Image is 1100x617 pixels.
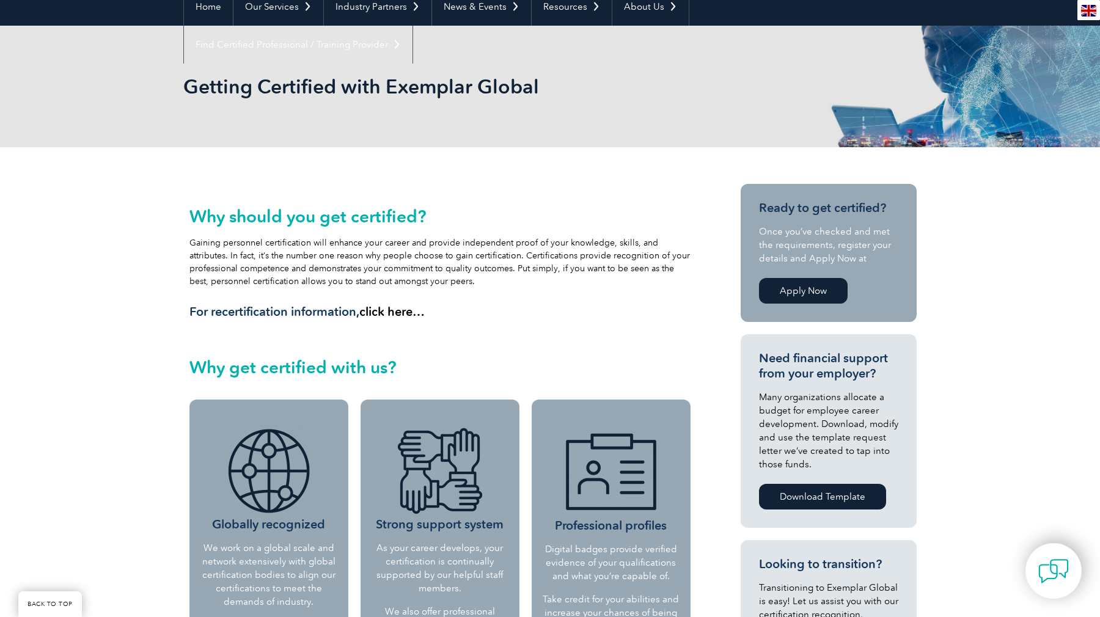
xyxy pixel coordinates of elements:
p: Many organizations allocate a budget for employee career development. Download, modify and use th... [759,390,898,471]
a: Apply Now [759,278,848,304]
p: As your career develops, your certification is continually supported by our helpful staff members. [370,541,510,595]
h3: Globally recognized [199,425,339,532]
a: Find Certified Professional / Training Provider [184,26,413,64]
h1: Getting Certified with Exemplar Global [183,75,653,98]
img: contact-chat.png [1038,556,1069,586]
h2: Why get certified with us? [189,357,691,377]
h3: Ready to get certified? [759,200,898,216]
h2: Why should you get certified? [189,206,691,226]
a: BACK TO TOP [18,591,82,617]
p: We work on a global scale and network extensively with global certification bodies to align our c... [199,541,339,608]
h3: Strong support system [370,425,510,532]
h3: Need financial support from your employer? [759,351,898,381]
img: en [1081,5,1096,16]
h3: Looking to transition? [759,557,898,572]
p: Once you’ve checked and met the requirements, register your details and Apply Now at [759,225,898,265]
a: Download Template [759,484,886,509]
a: click here… [359,304,425,319]
p: Digital badges provide verified evidence of your qualifications and what you’re capable of. [542,542,680,583]
h3: Professional profiles [542,426,680,533]
h3: For recertification information, [189,304,691,319]
div: Gaining personnel certification will enhance your career and provide independent proof of your kn... [189,206,691,319]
